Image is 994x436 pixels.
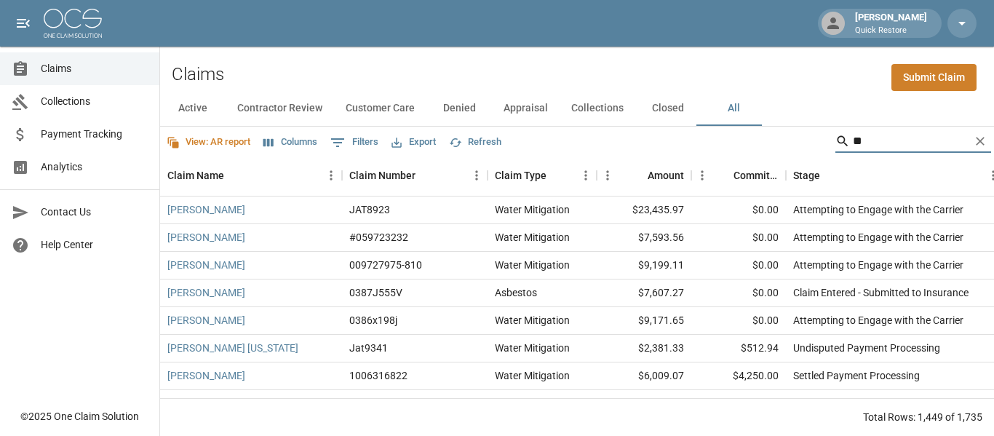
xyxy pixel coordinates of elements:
[349,155,416,196] div: Claim Number
[597,165,619,186] button: Menu
[492,91,560,126] button: Appraisal
[167,155,224,196] div: Claim Name
[426,91,492,126] button: Denied
[167,285,245,300] a: [PERSON_NAME]
[41,94,148,109] span: Collections
[167,313,245,328] a: [PERSON_NAME]
[691,224,786,252] div: $0.00
[793,341,940,355] div: Undisputed Payment Processing
[41,127,148,142] span: Payment Tracking
[349,368,407,383] div: 1006316822
[691,280,786,307] div: $0.00
[163,131,254,154] button: View: AR report
[863,410,982,424] div: Total Rows: 1,449 of 1,735
[597,362,691,390] div: $6,009.07
[691,335,786,362] div: $512.94
[713,165,733,186] button: Sort
[597,307,691,335] div: $9,171.65
[327,131,382,154] button: Show filters
[334,91,426,126] button: Customer Care
[495,368,570,383] div: Water Mitigation
[691,197,786,224] div: $0.00
[546,165,567,186] button: Sort
[388,131,440,154] button: Export
[648,155,684,196] div: Amount
[466,165,488,186] button: Menu
[488,155,597,196] div: Claim Type
[691,362,786,390] div: $4,250.00
[495,285,537,300] div: Asbestos
[793,285,969,300] div: Claim Entered - Submitted to Insurance
[342,155,488,196] div: Claim Number
[495,341,570,355] div: Water Mitigation
[160,91,994,126] div: dynamic tabs
[835,130,991,156] div: Search
[733,155,779,196] div: Committed Amount
[495,396,570,411] div: Water Mitigation
[597,280,691,307] div: $7,607.27
[349,341,388,355] div: Jat9341
[495,313,570,328] div: Water Mitigation
[167,202,245,217] a: [PERSON_NAME]
[820,165,840,186] button: Sort
[44,9,102,38] img: ocs-logo-white-transparent.png
[635,91,701,126] button: Closed
[416,165,436,186] button: Sort
[793,230,963,245] div: Attempting to Engage with the Carrier
[167,368,245,383] a: [PERSON_NAME]
[224,165,244,186] button: Sort
[597,197,691,224] div: $23,435.97
[349,396,422,411] div: HO3001118353
[597,390,691,418] div: $7,436.16
[41,159,148,175] span: Analytics
[167,258,245,272] a: [PERSON_NAME]
[691,390,786,418] div: $0.00
[597,224,691,252] div: $7,593.56
[495,230,570,245] div: Water Mitigation
[349,230,408,245] div: #059723232
[701,91,766,126] button: All
[560,91,635,126] button: Collections
[793,313,963,328] div: Attempting to Engage with the Carrier
[167,230,245,245] a: [PERSON_NAME]
[320,165,342,186] button: Menu
[160,155,342,196] div: Claim Name
[495,258,570,272] div: Water Mitigation
[793,202,963,217] div: Attempting to Engage with the Carrier
[627,165,648,186] button: Sort
[691,252,786,280] div: $0.00
[691,307,786,335] div: $0.00
[349,258,422,272] div: 009727975-810
[160,91,226,126] button: Active
[349,313,397,328] div: 0386x198j
[349,202,390,217] div: JAT8923
[575,165,597,186] button: Menu
[855,25,927,37] p: Quick Restore
[597,252,691,280] div: $9,199.11
[597,155,691,196] div: Amount
[849,10,933,36] div: [PERSON_NAME]
[172,64,224,85] h2: Claims
[349,285,402,300] div: 0387J555V
[969,130,991,152] button: Clear
[167,341,298,355] a: [PERSON_NAME] [US_STATE]
[597,335,691,362] div: $2,381.33
[41,237,148,253] span: Help Center
[41,61,148,76] span: Claims
[495,155,546,196] div: Claim Type
[41,205,148,220] span: Contact Us
[891,64,977,91] a: Submit Claim
[793,368,920,383] div: Settled Payment Processing
[793,258,963,272] div: Attempting to Engage with the Carrier
[793,396,963,411] div: Attempting to Engage with the Carrier
[260,131,321,154] button: Select columns
[691,155,786,196] div: Committed Amount
[20,409,139,424] div: © 2025 One Claim Solution
[167,396,245,411] a: [PERSON_NAME]
[445,131,505,154] button: Refresh
[9,9,38,38] button: open drawer
[793,155,820,196] div: Stage
[691,165,713,186] button: Menu
[495,202,570,217] div: Water Mitigation
[226,91,334,126] button: Contractor Review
